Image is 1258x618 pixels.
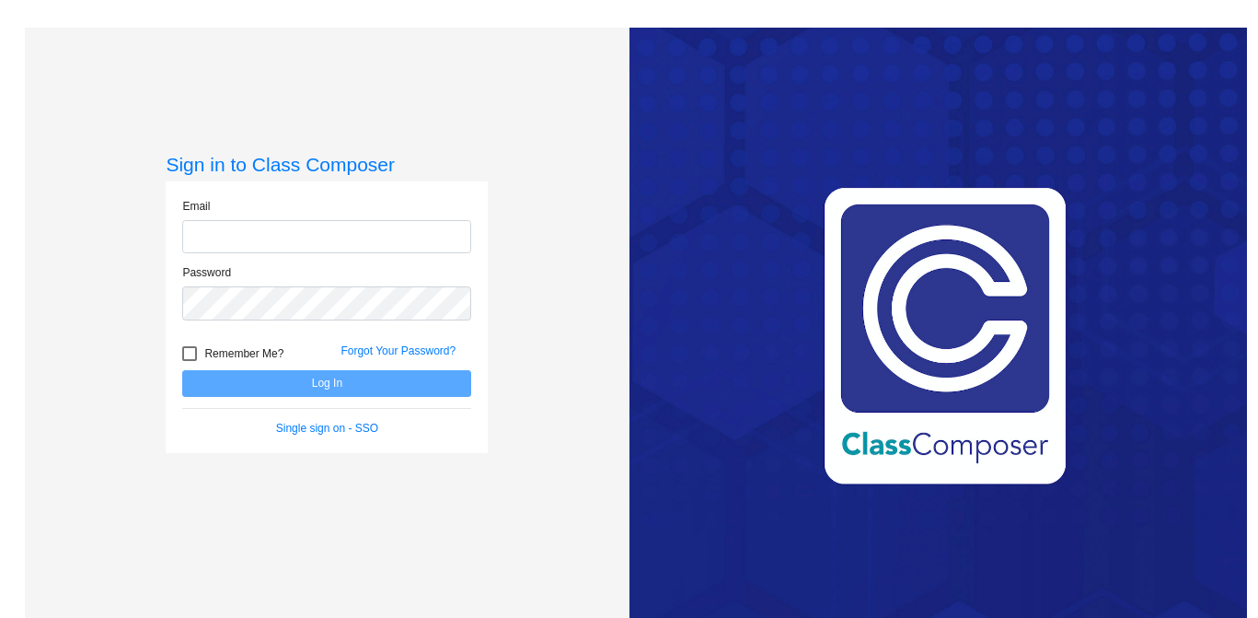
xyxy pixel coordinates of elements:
label: Password [182,264,231,281]
button: Log In [182,370,471,397]
label: Email [182,198,210,215]
span: Remember Me? [204,343,283,365]
a: Forgot Your Password? [340,344,456,357]
a: Single sign on - SSO [276,422,378,435]
h3: Sign in to Class Composer [166,153,488,176]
